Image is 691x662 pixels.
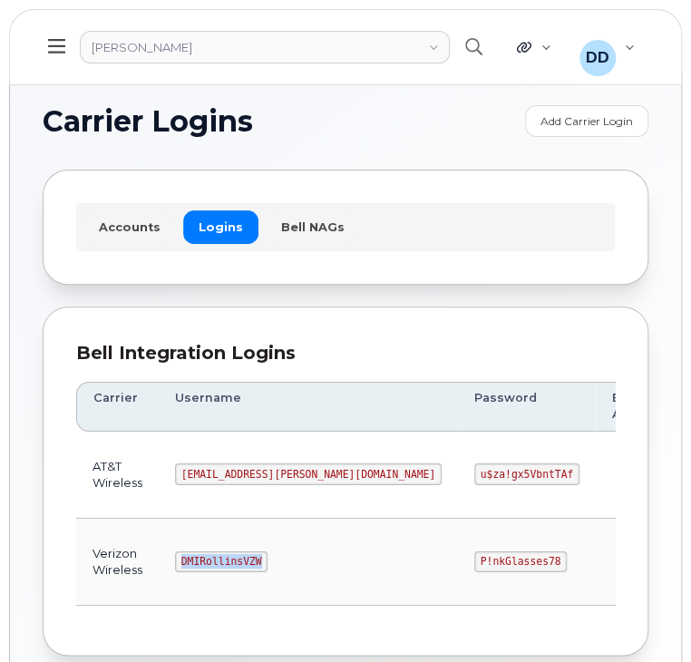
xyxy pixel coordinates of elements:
[525,105,648,137] a: Add Carrier Login
[159,382,458,432] th: Username
[474,551,567,573] code: P!nkGlasses78
[83,210,176,243] a: Accounts
[458,382,596,432] th: Password
[474,463,579,485] code: u$za!gx5VbntTAf
[266,210,360,243] a: Bell NAGs
[76,340,615,366] div: Bell Integration Logins
[596,382,688,432] th: Business Accounts
[76,382,159,432] th: Carrier
[175,463,442,485] code: [EMAIL_ADDRESS][PERSON_NAME][DOMAIN_NAME]
[76,432,159,519] td: AT&T Wireless
[76,519,159,606] td: Verizon Wireless
[43,108,253,135] span: Carrier Logins
[175,551,268,573] code: DMIRollinsVZW
[183,210,258,243] a: Logins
